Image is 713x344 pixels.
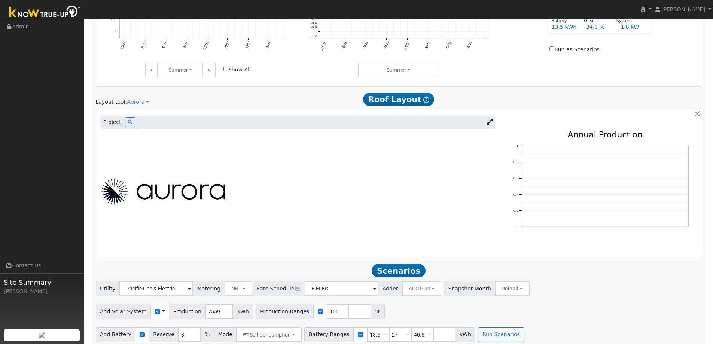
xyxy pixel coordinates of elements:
text: 9AM [182,41,189,49]
text: 9AM [383,41,389,49]
text: -1.2 [311,34,317,38]
text: -0.8 [311,25,317,29]
span: Battery Ranges [304,327,354,342]
text: -1 [314,30,317,34]
div: System [612,18,645,24]
span: Rate Schedule [252,281,305,296]
span: Utility [96,281,120,296]
div: Battery [548,18,580,24]
img: retrieve [39,332,45,338]
text: 9PM [265,41,272,49]
text: 0.8 [513,160,518,164]
text: -0.4 [311,16,317,21]
span: Reserve [149,327,179,342]
span: [PERSON_NAME] [661,6,705,12]
text: -0.6 [311,21,317,25]
a: Aurora [127,98,149,106]
span: Metering [193,281,225,296]
span: kWh [233,304,253,319]
text: 12AM [119,41,127,51]
div: 34.8 % [582,23,616,31]
span: Site Summary [4,277,80,287]
text: 3PM [223,41,230,49]
text: 3AM [341,41,348,49]
input: Show All [223,67,228,71]
text: -0.5 [110,17,116,21]
text: 6PM [244,41,251,49]
span: % [371,304,384,319]
input: Select a Utility [119,281,193,296]
a: Expand Aurora window [484,117,495,128]
img: Aurora Logo [101,179,225,205]
text: 1 [516,144,518,148]
text: 3AM [140,41,147,49]
label: Run as Scenarios [549,46,599,54]
button: Run Scenarios [478,327,524,342]
span: Project: [103,118,123,126]
span: Production [169,304,205,319]
span: Add Battery [96,327,136,342]
div: Offset [580,18,613,24]
div: 13.5 kWh [548,23,582,31]
span: Production Ranges [256,304,314,319]
text: 6AM [161,41,168,49]
span: kWh [455,327,475,342]
span: Snapshot Month [444,281,496,296]
div: 1.8 kW [617,23,651,31]
span: Scenarios [372,264,425,277]
button: Summer [158,63,202,77]
text: 0.4 [513,192,518,197]
img: Know True-Up [6,4,84,21]
text: 0 [516,225,518,229]
span: % [200,327,214,342]
text: 0.2 [513,208,518,213]
button: Default [495,281,530,296]
text: 6PM [445,41,452,49]
span: Mode [214,327,237,342]
div: [PERSON_NAME] [4,287,80,295]
span: Adder [378,281,402,296]
button: Summer [358,63,440,77]
text: 12PM [202,41,210,51]
text: Annual Production [567,130,642,139]
button: ACC Plus [402,281,441,296]
span: Add Solar System [96,304,151,319]
text: 6AM [362,41,369,49]
text: 9PM [466,41,473,49]
text: 3PM [424,41,431,49]
span: Roof Layout [363,93,435,106]
text: 12AM [320,41,327,51]
input: Run as Scenarios [549,46,554,51]
text: 0.6 [513,176,518,180]
button: NBT [225,281,253,296]
text: -1 [113,29,116,33]
text: 12PM [403,41,411,51]
label: Show All [223,66,251,74]
i: Show Help [423,97,429,103]
a: < [145,63,158,77]
a: > [202,63,215,77]
input: Select a Rate Schedule [305,281,378,296]
button: Self Consumption [236,327,302,342]
span: Layout tool: [96,99,127,105]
